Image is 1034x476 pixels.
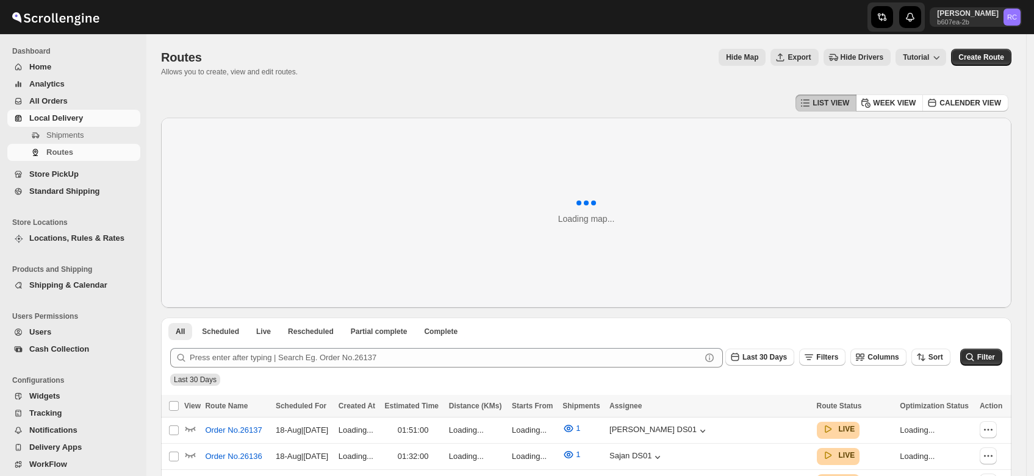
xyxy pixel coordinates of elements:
[184,402,201,410] span: View
[190,348,701,368] input: Press enter after typing | Search Eg. Order No.26137
[205,424,262,436] span: Order No.26137
[176,327,185,336] span: All
[7,144,140,161] button: Routes
[29,113,83,123] span: Local Delivery
[276,452,328,461] span: 18-Aug | [DATE]
[922,94,1008,112] button: CALENDER VIEW
[29,425,77,435] span: Notifications
[512,424,555,436] p: Loading...
[609,402,642,410] span: Assignee
[850,349,906,366] button: Columns
[719,49,766,66] button: Map action label
[839,425,855,433] b: LIVE
[288,327,334,336] span: Rescheduled
[576,424,580,433] span: 1
[558,213,615,225] div: Loading map...
[161,67,298,77] p: Allows you to create, view and edit routes.
[958,52,1004,62] span: Create Route
[29,391,60,400] span: Widgets
[742,353,787,361] span: Last 30 Days
[449,424,504,436] p: Loading...
[7,439,140,456] button: Delivery Apps
[726,52,758,62] span: Hide Map
[841,52,884,62] span: Hide Drivers
[12,218,140,227] span: Store Locations
[7,341,140,358] button: Cash Collection
[896,49,946,66] button: Tutorial
[276,402,326,410] span: Scheduled For
[205,450,262,463] span: Order No.26136
[867,353,899,361] span: Columns
[29,344,89,353] span: Cash Collection
[555,419,587,438] button: 1
[12,46,140,56] span: Dashboard
[29,442,82,452] span: Delivery Apps
[7,230,140,247] button: Locations, Rules & Rates
[29,327,51,336] span: Users
[29,96,68,105] span: All Orders
[856,94,923,112] button: WEEK VIEW
[10,2,101,32] img: ScrollEngine
[562,402,600,410] span: Shipments
[939,98,1001,108] span: CALENDER VIEW
[903,53,929,62] span: Tutorial
[29,233,124,243] span: Locations, Rules & Rates
[555,445,587,464] button: 1
[161,51,202,64] span: Routes
[937,9,999,18] p: [PERSON_NAME]
[512,450,555,463] p: Loading...
[29,408,62,417] span: Tracking
[816,353,838,361] span: Filters
[339,424,378,436] p: Loading...
[609,425,709,437] button: [PERSON_NAME] DS01
[822,449,855,461] button: LIVE
[351,327,407,336] span: Partial complete
[385,424,442,436] div: 01:51:00
[29,169,79,179] span: Store PickUp
[980,402,1002,410] span: Action
[29,79,65,88] span: Analytics
[937,18,999,26] p: b607ea-2b
[385,450,442,463] div: 01:32:00
[339,450,378,463] p: Loading...
[198,447,269,466] button: Order No.26136
[29,280,107,290] span: Shipping & Calendar
[817,402,862,410] span: Route Status
[29,186,100,196] span: Standard Shipping
[928,353,943,361] span: Sort
[7,59,140,76] button: Home
[1003,9,1021,26] span: Rahul Chopra
[839,451,855,460] b: LIVE
[930,7,1022,27] button: User menu
[512,402,553,410] span: Starts From
[198,421,269,440] button: Order No.26137
[7,324,140,341] button: Users
[29,62,51,71] span: Home
[609,451,664,463] button: Sajan DS01
[449,402,502,410] span: Distance (KMs)
[449,450,504,463] p: Loading...
[7,456,140,473] button: WorkFlow
[46,147,73,157] span: Routes
[900,402,969,410] span: Optimization Status
[576,450,580,459] span: 1
[276,425,328,435] span: 18-Aug | [DATE]
[770,49,818,66] button: Export
[29,460,67,469] span: WorkFlow
[12,311,140,321] span: Users Permissions
[7,93,140,110] button: All Orders
[795,94,856,112] button: LIST VIEW
[256,327,271,336] span: Live
[339,402,375,410] span: Created At
[822,423,855,435] button: LIVE
[7,76,140,93] button: Analytics
[46,130,84,140] span: Shipments
[12,375,140,385] span: Configurations
[977,353,995,361] span: Filter
[7,388,140,405] button: Widgets
[12,265,140,274] span: Products and Shipping
[799,349,846,366] button: Filters
[202,327,239,336] span: Scheduled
